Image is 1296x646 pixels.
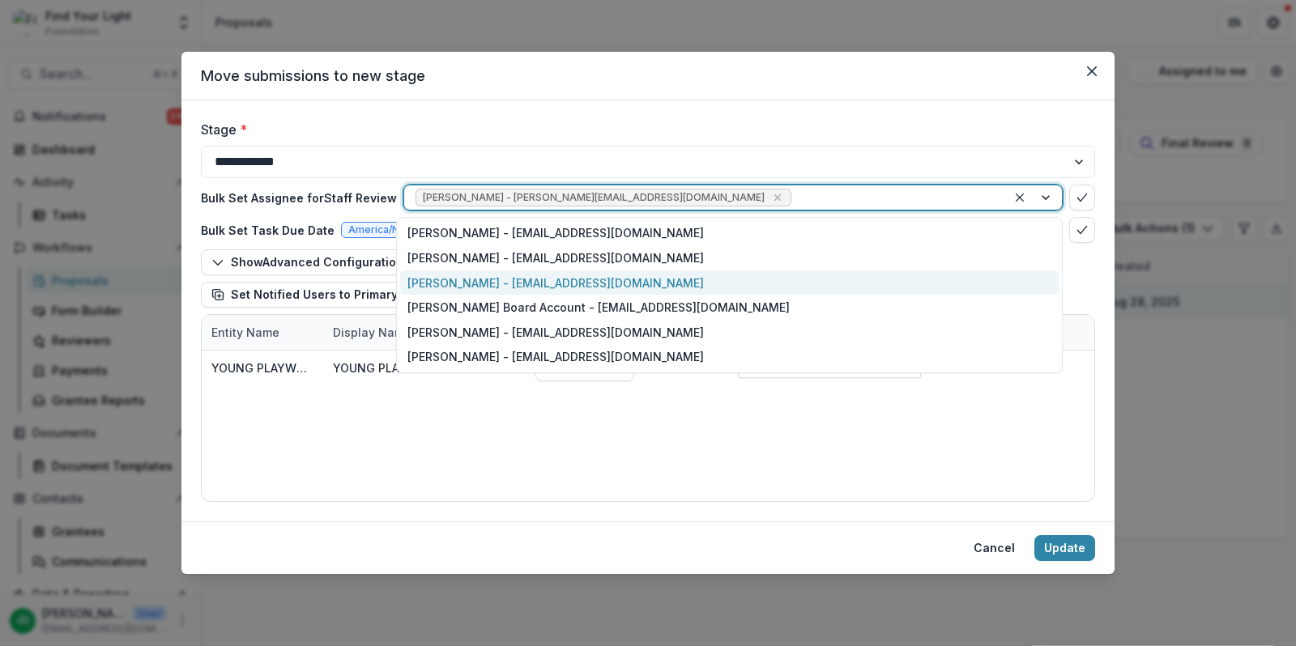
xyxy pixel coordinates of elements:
button: Set Notified Users to Primary Contact [201,282,458,308]
div: [PERSON_NAME] - [EMAIL_ADDRESS][DOMAIN_NAME] [400,320,1059,345]
div: YOUNG PLAYWRIGHT'S THEATER - 2025 - Find Your Light Foundation 25/26 RFP Grant Application [333,359,516,376]
div: Entity Name [202,315,323,350]
div: Display Name [323,315,526,350]
div: [PERSON_NAME] Board Account - [EMAIL_ADDRESS][DOMAIN_NAME] [400,295,1059,320]
button: bulk-confirm-option [1069,185,1095,210]
div: Remove Jeffrey Dollinger - jdollinger@fylf.org [769,189,786,206]
div: [PERSON_NAME] - [EMAIL_ADDRESS][DOMAIN_NAME] [400,221,1059,246]
button: ShowAdvanced Configuration [201,249,414,275]
div: [PERSON_NAME] - [EMAIL_ADDRESS][DOMAIN_NAME] [400,270,1059,295]
button: Close [1079,58,1105,84]
button: Cancel [964,535,1025,561]
div: [PERSON_NAME] - [EMAIL_ADDRESS][DOMAIN_NAME] [400,344,1059,369]
header: Move submissions to new stage [181,52,1115,100]
p: Bulk Set Assignee for Staff Review [201,189,397,206]
p: Bulk Set Task Due Date [201,222,335,239]
div: YOUNG PLAYWRIGHT'S THEATER [211,359,313,376]
div: [PERSON_NAME] - [EMAIL_ADDRESS][DOMAIN_NAME] [400,245,1059,270]
div: Entity Name [202,324,289,341]
button: Update [1034,535,1095,561]
label: Stage [201,120,1085,139]
button: bulk-confirm-option [1069,217,1095,243]
span: [PERSON_NAME] - [PERSON_NAME][EMAIL_ADDRESS][DOMAIN_NAME] [423,192,765,203]
span: America/New_York [348,224,441,236]
div: Display Name [323,324,421,341]
div: Clear selected options [1010,188,1030,207]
